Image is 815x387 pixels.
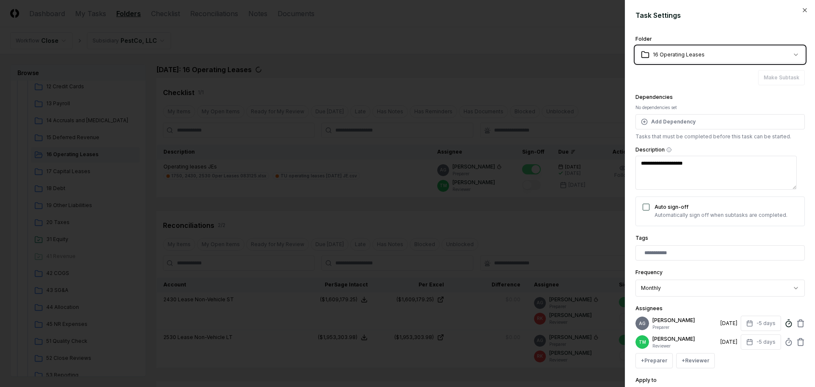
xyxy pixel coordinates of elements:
[635,235,648,241] label: Tags
[635,94,673,100] label: Dependencies
[635,269,663,275] label: Frequency
[635,114,805,129] button: Add Dependency
[720,320,737,327] div: [DATE]
[635,305,663,311] label: Assignees
[652,335,717,343] p: [PERSON_NAME]
[652,317,717,324] p: [PERSON_NAME]
[635,10,805,20] h2: Task Settings
[639,339,646,345] span: TM
[741,334,781,350] button: -5 days
[652,343,717,349] p: Reviewer
[655,211,787,219] p: Automatically sign off when subtasks are completed.
[676,353,715,368] button: +Reviewer
[635,36,652,42] label: Folder
[639,320,646,327] span: AG
[635,104,805,111] div: No dependencies set
[741,316,781,331] button: -5 days
[635,377,657,383] label: Apply to
[652,324,717,331] p: Preparer
[635,147,805,152] label: Description
[635,353,673,368] button: +Preparer
[720,338,737,346] div: [DATE]
[666,147,672,152] button: Description
[635,133,805,140] p: Tasks that must be completed before this task can be started.
[655,204,689,210] label: Auto sign-off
